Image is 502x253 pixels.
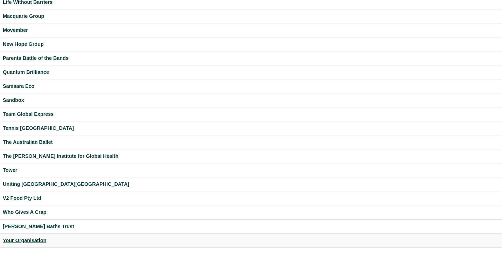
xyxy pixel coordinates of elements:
a: Your Organisation [3,237,499,245]
a: Team Global Express [3,110,499,118]
a: V2 Food Pty Ltd [3,194,499,202]
a: Movember [3,26,499,34]
a: Parents Battle of the Bands [3,54,499,62]
a: Uniting [GEOGRAPHIC_DATA][GEOGRAPHIC_DATA] [3,180,499,188]
a: Who Gives A Crap [3,208,499,216]
a: New Hope Group [3,40,499,48]
a: Macquarie Group [3,12,499,20]
a: Quantum Brilliance [3,68,499,76]
a: Samsara Eco [3,82,499,90]
a: Tower [3,166,499,174]
a: Sandbox [3,96,499,104]
a: Tennis [GEOGRAPHIC_DATA] [3,124,499,132]
a: [PERSON_NAME] Baths Trust [3,223,499,231]
a: The [PERSON_NAME] Institute for Global Health [3,152,499,160]
a: The Australian Ballet [3,138,499,146]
